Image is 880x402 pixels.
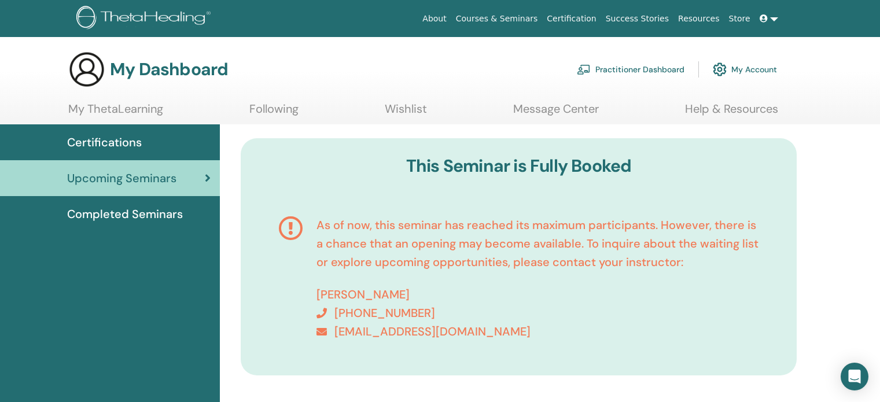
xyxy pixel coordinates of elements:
a: My ThetaLearning [68,102,163,124]
h3: My Dashboard [110,59,228,80]
img: chalkboard-teacher.svg [577,64,591,75]
a: Practitioner Dashboard [577,57,684,82]
img: cog.svg [713,60,727,79]
a: About [418,8,451,29]
a: Following [249,102,299,124]
a: Courses & Seminars [451,8,543,29]
a: Success Stories [601,8,673,29]
a: My Account [713,57,777,82]
span: Certifications [67,134,142,151]
a: Store [724,8,755,29]
span: Completed Seminars [67,205,183,223]
div: Open Intercom Messenger [841,363,868,390]
a: Certification [542,8,601,29]
h3: This Seminar is Fully Booked [258,156,779,176]
a: Resources [673,8,724,29]
a: Wishlist [385,102,427,124]
p: As of now, this seminar has reached its maximum participants. However, there is a chance that an ... [316,216,759,271]
span: [PHONE_NUMBER] [334,305,435,320]
a: Message Center [513,102,599,124]
span: Upcoming Seminars [67,169,176,187]
a: Help & Resources [685,102,778,124]
img: generic-user-icon.jpg [68,51,105,88]
span: [EMAIL_ADDRESS][DOMAIN_NAME] [334,324,531,339]
p: [PERSON_NAME] [316,285,759,304]
img: logo.png [76,6,215,32]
